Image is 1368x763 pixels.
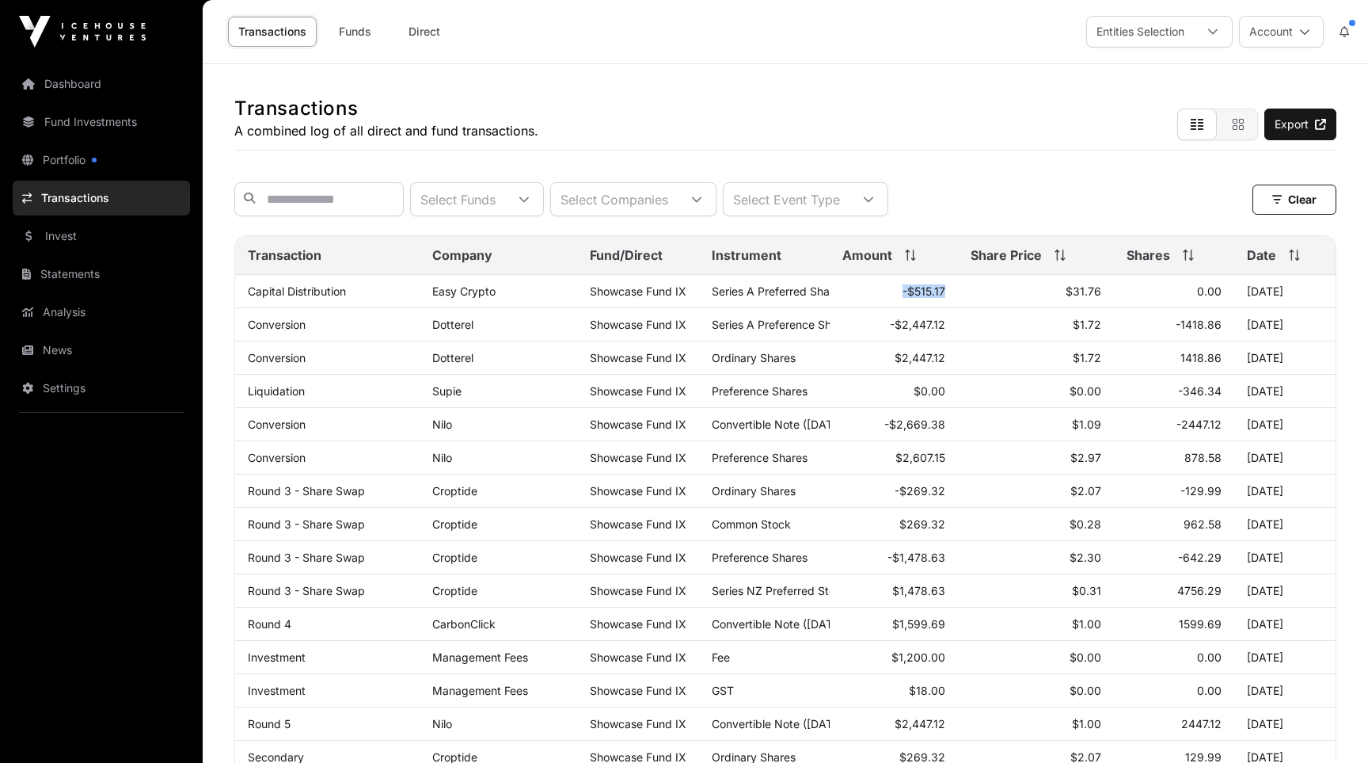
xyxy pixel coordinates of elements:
a: Showcase Fund IX [590,484,686,498]
td: -$2,669.38 [830,408,958,441]
a: Showcase Fund IX [590,717,686,731]
span: $1.72 [1073,318,1101,331]
span: 962.58 [1184,517,1222,531]
a: Conversion [248,418,306,431]
span: 878.58 [1184,451,1222,464]
td: [DATE] [1234,674,1336,708]
a: Dotterel [432,318,473,331]
span: 0.00 [1197,284,1222,298]
button: Clear [1252,185,1336,215]
a: Round 3 - Share Swap [248,584,365,597]
span: $2.97 [1070,451,1101,464]
p: Management Fees [432,684,564,697]
span: -1418.86 [1176,318,1222,331]
a: Investment [248,684,306,697]
span: $31.76 [1066,284,1101,298]
span: Shares [1127,246,1170,265]
td: [DATE] [1234,708,1336,741]
td: $2,607.15 [830,441,958,475]
a: Croptide [432,517,477,531]
div: Entities Selection [1087,17,1194,47]
td: [DATE] [1234,475,1336,508]
td: [DATE] [1234,441,1336,475]
span: $2.30 [1070,551,1101,564]
a: Conversion [248,451,306,464]
img: Icehouse Ventures Logo [19,16,146,48]
button: Account [1239,16,1324,48]
span: Series NZ Preferred Stock [712,584,848,597]
span: $1.72 [1073,351,1101,364]
a: Croptide [432,584,477,597]
span: Amount [842,246,892,265]
td: [DATE] [1234,408,1336,441]
span: 1599.69 [1179,617,1222,631]
a: Invest [13,219,190,254]
td: $1,200.00 [830,641,958,674]
span: GST [712,684,734,697]
a: Capital Distribution [248,284,346,298]
a: Round 3 - Share Swap [248,551,365,564]
span: $0.00 [1070,684,1101,697]
td: $0.00 [830,375,958,408]
td: -$515.17 [830,275,958,308]
p: A combined log of all direct and fund transactions. [234,121,538,140]
a: Dashboard [13,67,190,101]
a: Fund Investments [13,105,190,139]
a: Portfolio [13,143,190,177]
span: Fee [712,650,730,664]
a: Showcase Fund IX [590,384,686,398]
span: Preference Shares [712,551,807,564]
td: [DATE] [1234,608,1336,641]
span: Common Stock [712,517,791,531]
td: $1,478.63 [830,574,958,608]
span: Convertible Note ([DATE]) [712,617,847,631]
div: Select Funds [411,183,505,216]
span: $0.00 [1070,650,1101,664]
span: Preference Shares [712,451,807,464]
a: Showcase Fund IX [590,551,686,564]
td: [DATE] [1234,574,1336,608]
span: Date [1247,246,1276,265]
td: [DATE] [1234,341,1336,375]
td: $2,447.12 [830,708,958,741]
a: Croptide [432,551,477,564]
a: Showcase Fund IX [590,351,686,364]
a: Supie [432,384,462,398]
td: [DATE] [1234,375,1336,408]
a: Showcase Fund IX [590,684,686,697]
span: Ordinary Shares [712,351,796,364]
span: Instrument [712,246,781,265]
a: Easy Crypto [432,284,496,298]
td: $269.32 [830,508,958,541]
a: Analysis [13,295,190,330]
span: Series A Preference Shares [712,318,853,331]
span: 2447.12 [1181,717,1222,731]
span: $0.28 [1070,517,1101,531]
a: Showcase Fund IX [590,318,686,331]
span: $1.00 [1072,617,1101,631]
a: Showcase Fund IX [590,284,686,298]
p: Management Fees [432,650,564,664]
div: Select Event Type [724,183,849,216]
a: Showcase Fund IX [590,418,686,431]
td: -$1,478.63 [830,541,958,574]
td: [DATE] [1234,275,1336,308]
a: Statements [13,257,190,292]
a: Round 3 - Share Swap [248,484,365,498]
td: -$2,447.12 [830,308,958,341]
a: Round 3 - Share Swap [248,517,365,531]
a: Showcase Fund IX [590,584,686,597]
td: $18.00 [830,674,958,708]
span: Share Price [971,246,1042,265]
a: Showcase Fund IX [590,451,686,464]
span: Fund/Direct [590,246,663,265]
span: -129.99 [1180,484,1222,498]
a: Funds [323,17,386,47]
a: Showcase Fund IX [590,617,686,631]
span: -346.34 [1178,384,1222,398]
a: Round 4 [248,617,291,631]
h1: Transactions [234,96,538,121]
span: $0.00 [1070,384,1101,398]
td: [DATE] [1234,541,1336,574]
a: Showcase Fund IX [590,517,686,531]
